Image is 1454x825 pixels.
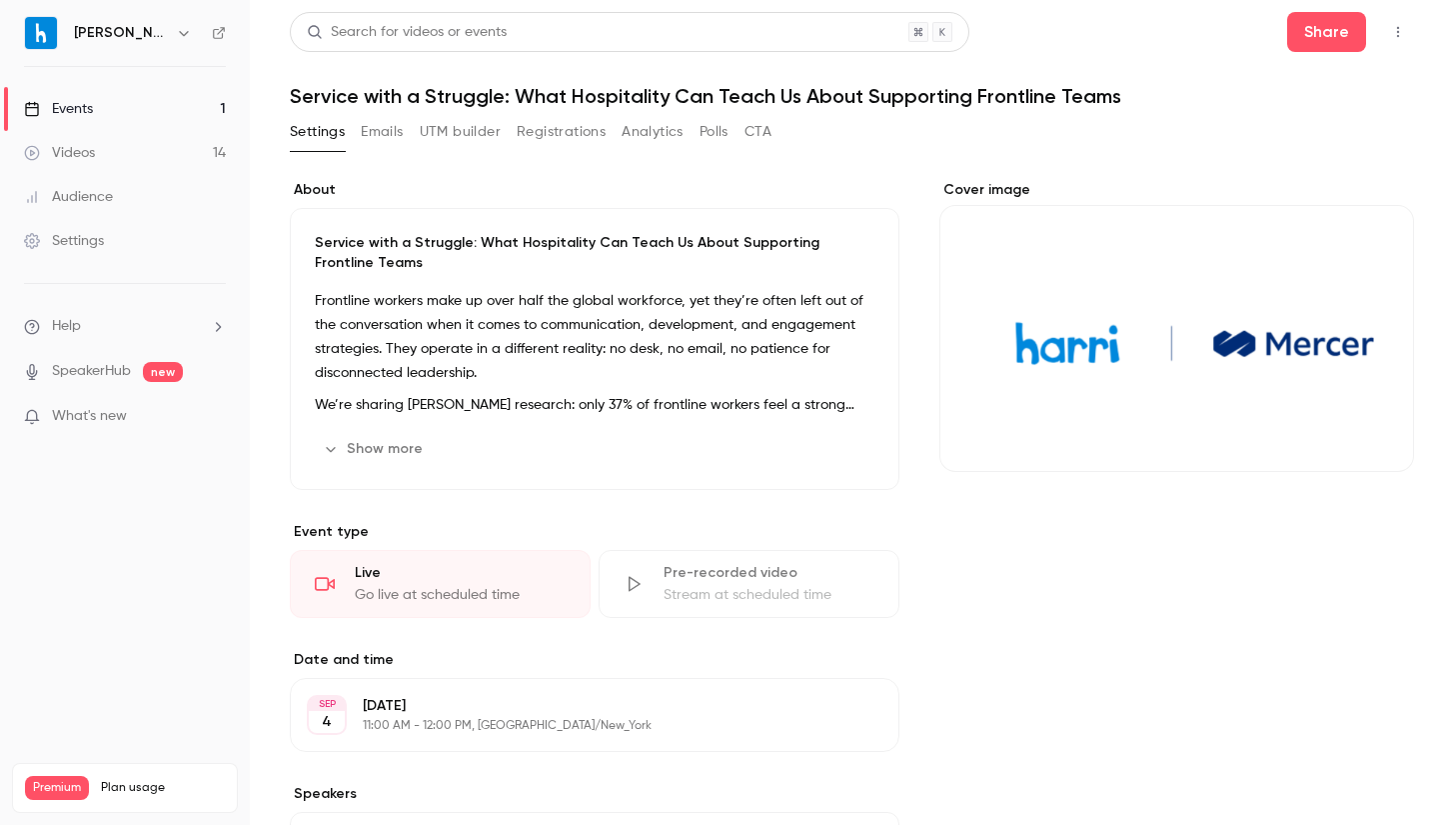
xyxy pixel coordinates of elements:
[290,650,899,670] label: Date and time
[939,180,1414,472] section: Cover image
[420,116,501,148] button: UTM builder
[355,563,566,583] div: Live
[52,316,81,337] span: Help
[143,362,183,382] span: new
[361,116,403,148] button: Emails
[24,99,93,119] div: Events
[355,585,566,605] div: Go live at scheduled time
[52,406,127,427] span: What's new
[24,143,95,163] div: Videos
[290,116,345,148] button: Settings
[24,316,226,337] li: help-dropdown-opener
[290,180,899,200] label: About
[290,522,899,542] p: Event type
[1287,12,1366,52] button: Share
[664,585,874,605] div: Stream at scheduled time
[290,550,591,618] div: LiveGo live at scheduled time
[25,17,57,49] img: Harri
[315,433,435,465] button: Show more
[744,116,771,148] button: CTA
[700,116,728,148] button: Polls
[24,231,104,251] div: Settings
[363,696,793,716] p: [DATE]
[309,697,345,711] div: SEP
[315,289,874,385] p: Frontline workers make up over half the global workforce, yet they’re often left out of the conve...
[307,22,507,43] div: Search for videos or events
[290,784,899,804] label: Speakers
[290,84,1414,108] h1: Service with a Struggle: What Hospitality Can Teach Us About Supporting Frontline Teams
[315,393,874,417] p: We’re sharing [PERSON_NAME] research: only 37% of frontline workers feel a strong sense of belong...
[363,718,793,734] p: 11:00 AM - 12:00 PM, [GEOGRAPHIC_DATA]/New_York
[202,408,226,426] iframe: Noticeable Trigger
[939,180,1414,200] label: Cover image
[517,116,606,148] button: Registrations
[25,776,89,800] span: Premium
[52,361,131,382] a: SpeakerHub
[599,550,899,618] div: Pre-recorded videoStream at scheduled time
[315,233,874,273] p: Service with a Struggle: What Hospitality Can Teach Us About Supporting Frontline Teams
[664,563,874,583] div: Pre-recorded video
[24,187,113,207] div: Audience
[101,780,225,796] span: Plan usage
[74,23,168,43] h6: [PERSON_NAME]
[322,712,332,732] p: 4
[622,116,684,148] button: Analytics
